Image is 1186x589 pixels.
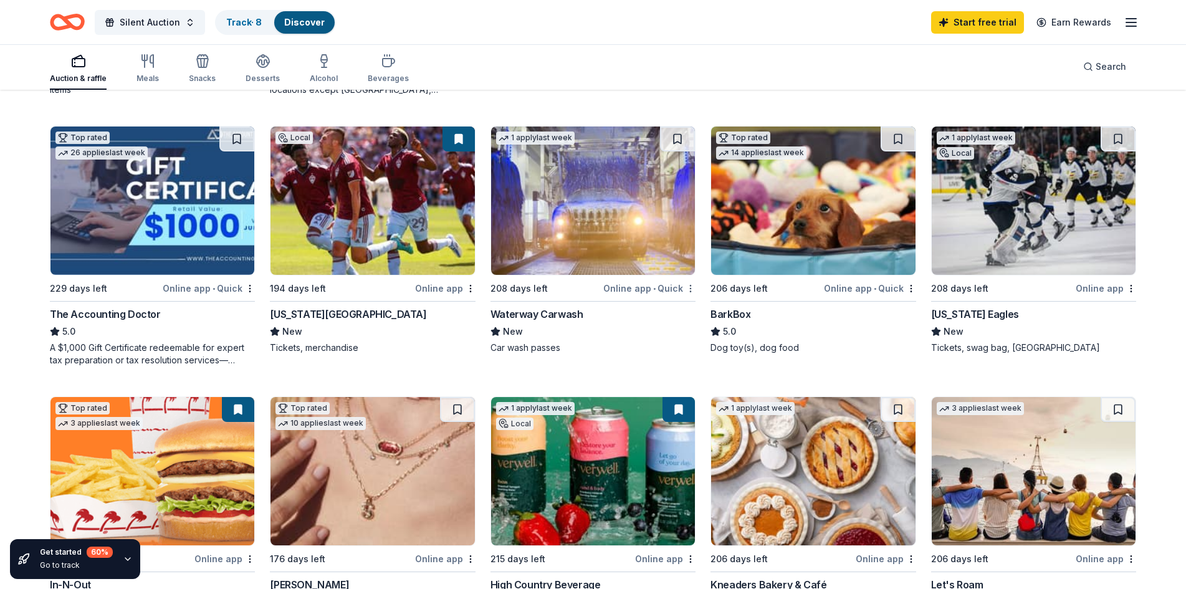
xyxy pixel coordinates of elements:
div: 3 applies last week [55,417,143,430]
div: The Accounting Doctor [50,307,161,322]
span: Silent Auction [120,15,180,30]
div: 208 days left [931,281,988,296]
span: • [874,284,876,294]
div: 1 apply last week [496,132,575,145]
span: New [282,324,302,339]
div: Top rated [716,132,770,144]
div: Local [937,147,974,160]
div: 14 applies last week [716,146,806,160]
div: Car wash passes [490,342,696,354]
img: Image for Let's Roam [932,397,1136,545]
div: Online app [856,551,916,567]
div: 206 days left [710,552,768,567]
span: New [503,324,523,339]
div: Online app [635,551,696,567]
div: Beverages [368,74,409,84]
img: Image for Colorado Eagles [932,127,1136,275]
a: Image for Waterway Carwash1 applylast week208 days leftOnline app•QuickWaterway CarwashNewCar was... [490,126,696,354]
img: Image for Kendra Scott [270,397,474,545]
button: Silent Auction [95,10,205,35]
div: 1 apply last week [496,402,575,415]
img: Image for Colorado Rapids [270,127,474,275]
a: Image for BarkBoxTop rated14 applieslast week206 days leftOnline app•QuickBarkBox5.0Dog toy(s), d... [710,126,916,354]
img: Image for Kneaders Bakery & Café [711,397,915,545]
div: Auction & raffle [50,74,107,84]
span: 5.0 [723,324,736,339]
div: Dog toy(s), dog food [710,342,916,354]
a: Discover [284,17,325,27]
div: Get started [40,547,113,558]
div: Snacks [189,74,216,84]
div: Online app Quick [824,280,916,296]
button: Desserts [246,49,280,90]
div: [US_STATE][GEOGRAPHIC_DATA] [270,307,426,322]
a: Track· 8 [226,17,262,27]
div: Local [275,132,313,144]
span: Search [1096,59,1126,74]
button: Auction & raffle [50,49,107,90]
div: Online app [194,551,255,567]
div: 229 days left [50,281,107,296]
div: Go to track [40,560,113,570]
img: Image for Waterway Carwash [491,127,695,275]
div: 60 % [87,547,113,558]
img: Image for The Accounting Doctor [50,127,254,275]
div: [US_STATE] Eagles [931,307,1019,322]
div: 3 applies last week [937,402,1024,415]
button: Beverages [368,49,409,90]
div: Tickets, swag bag, [GEOGRAPHIC_DATA] [931,342,1136,354]
div: Desserts [246,74,280,84]
div: 26 applies last week [55,146,148,160]
span: New [944,324,964,339]
div: 10 applies last week [275,417,366,430]
div: 206 days left [931,552,988,567]
button: Track· 8Discover [215,10,336,35]
div: Alcohol [310,74,338,84]
div: Top rated [55,402,110,414]
span: 5.0 [62,324,75,339]
a: Image for Colorado Eagles1 applylast weekLocal208 days leftOnline app[US_STATE] EaglesNewTickets,... [931,126,1136,354]
img: Image for High Country Beverage [491,397,695,545]
div: Tickets, merchandise [270,342,475,354]
button: Meals [136,49,159,90]
div: A $1,000 Gift Certificate redeemable for expert tax preparation or tax resolution services—recipi... [50,342,255,366]
div: Online app Quick [603,280,696,296]
div: 206 days left [710,281,768,296]
img: Image for In-N-Out [50,397,254,545]
div: 194 days left [270,281,326,296]
div: Online app Quick [163,280,255,296]
div: Online app [1076,280,1136,296]
button: Search [1073,54,1136,79]
div: Top rated [55,132,110,144]
div: Waterway Carwash [490,307,583,322]
div: Online app [415,551,476,567]
button: Alcohol [310,49,338,90]
span: • [653,284,656,294]
div: Online app [1076,551,1136,567]
button: Snacks [189,49,216,90]
div: 215 days left [490,552,545,567]
a: Home [50,7,85,37]
div: 1 apply last week [937,132,1015,145]
span: • [213,284,215,294]
div: Online app [415,280,476,296]
div: Meals [136,74,159,84]
a: Earn Rewards [1029,11,1119,34]
div: 208 days left [490,281,548,296]
div: 176 days left [270,552,325,567]
div: BarkBox [710,307,750,322]
a: Image for Colorado RapidsLocal194 days leftOnline app[US_STATE][GEOGRAPHIC_DATA]NewTickets, merch... [270,126,475,354]
div: Local [496,418,533,430]
div: 1 apply last week [716,402,795,415]
img: Image for BarkBox [711,127,915,275]
a: Image for The Accounting DoctorTop rated26 applieslast week229 days leftOnline app•QuickThe Accou... [50,126,255,366]
a: Start free trial [931,11,1024,34]
div: Top rated [275,402,330,414]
